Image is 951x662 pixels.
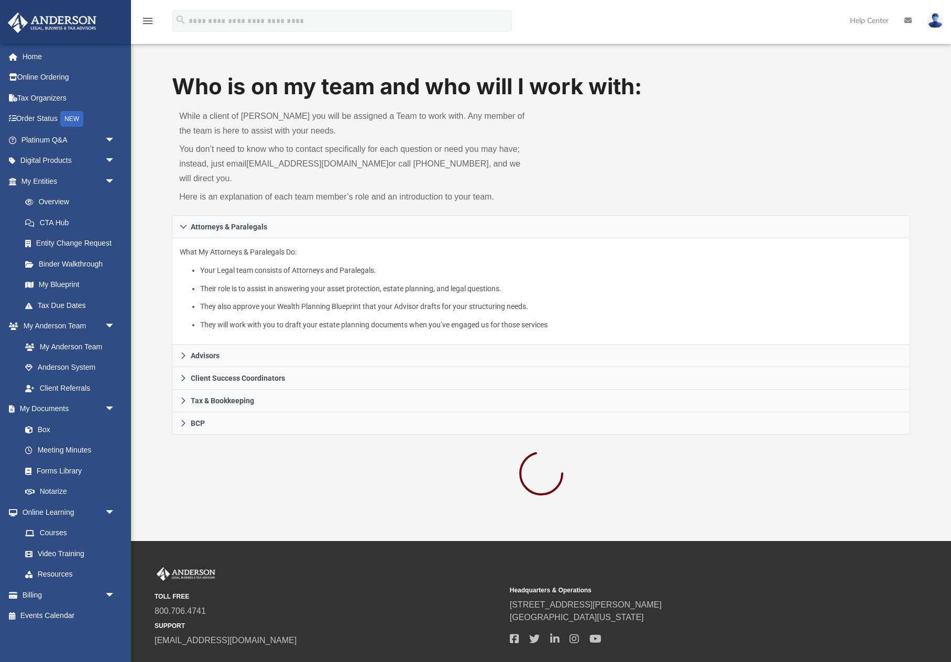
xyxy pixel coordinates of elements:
[15,543,121,564] a: Video Training
[179,142,533,186] p: You don’t need to know who to contact specifically for each question or need you may have; instea...
[191,352,220,359] span: Advisors
[172,412,910,435] a: BCP
[15,192,131,213] a: Overview
[7,46,131,67] a: Home
[7,584,131,605] a: Billingarrow_drop_down
[7,316,126,337] a: My Anderson Teamarrow_drop_down
[105,502,126,523] span: arrow_drop_down
[15,336,121,357] a: My Anderson Team
[246,159,388,168] a: [EMAIL_ADDRESS][DOMAIN_NAME]
[155,606,206,615] a: 800.706.4741
[7,171,131,192] a: My Entitiesarrow_drop_down
[141,20,154,27] a: menu
[15,295,131,316] a: Tax Due Dates
[7,399,126,420] a: My Documentsarrow_drop_down
[200,282,902,295] li: Their role is to assist in answering your asset protection, estate planning, and legal questions.
[15,212,131,233] a: CTA Hub
[105,129,126,151] span: arrow_drop_down
[7,605,131,626] a: Events Calendar
[105,399,126,420] span: arrow_drop_down
[172,390,910,412] a: Tax & Bookkeeping
[191,223,267,230] span: Attorneys & Paralegals
[105,584,126,606] span: arrow_drop_down
[141,15,154,27] i: menu
[172,215,910,238] a: Attorneys & Paralegals
[927,13,943,28] img: User Pic
[200,318,902,332] li: They will work with you to draft your estate planning documents when you’ve engaged us for those ...
[60,111,83,127] div: NEW
[172,71,910,102] h1: Who is on my team and who will I work with:
[172,345,910,367] a: Advisors
[15,357,126,378] a: Anderson System
[175,14,187,26] i: search
[7,129,131,150] a: Platinum Q&Aarrow_drop_down
[179,109,533,138] p: While a client of [PERSON_NAME] you will be assigned a Team to work with. Any member of the team ...
[180,246,902,331] p: What My Attorneys & Paralegals Do:
[172,367,910,390] a: Client Success Coordinators
[155,621,502,631] small: SUPPORT
[172,238,910,345] div: Attorneys & Paralegals
[15,253,131,274] a: Binder Walkthrough
[15,460,121,481] a: Forms Library
[7,108,131,130] a: Order StatusNEW
[7,150,131,171] a: Digital Productsarrow_drop_down
[15,523,126,544] a: Courses
[15,564,126,585] a: Resources
[510,613,644,622] a: [GEOGRAPHIC_DATA][US_STATE]
[7,67,131,88] a: Online Ordering
[191,420,205,427] span: BCP
[105,316,126,337] span: arrow_drop_down
[15,378,126,399] a: Client Referrals
[105,171,126,192] span: arrow_drop_down
[5,13,100,33] img: Anderson Advisors Platinum Portal
[179,190,533,204] p: Here is an explanation of each team member’s role and an introduction to your team.
[200,264,902,277] li: Your Legal team consists of Attorneys and Paralegals.
[105,150,126,172] span: arrow_drop_down
[155,592,502,601] small: TOLL FREE
[155,636,297,645] a: [EMAIL_ADDRESS][DOMAIN_NAME]
[191,397,254,404] span: Tax & Bookkeeping
[200,300,902,313] li: They also approve your Wealth Planning Blueprint that your Advisor drafts for your structuring ne...
[510,600,662,609] a: [STREET_ADDRESS][PERSON_NAME]
[15,274,126,295] a: My Blueprint
[191,374,285,382] span: Client Success Coordinators
[15,233,131,254] a: Entity Change Request
[15,481,126,502] a: Notarize
[7,87,131,108] a: Tax Organizers
[15,419,121,440] a: Box
[15,440,126,461] a: Meeting Minutes
[510,586,858,595] small: Headquarters & Operations
[155,567,217,581] img: Anderson Advisors Platinum Portal
[7,502,126,523] a: Online Learningarrow_drop_down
